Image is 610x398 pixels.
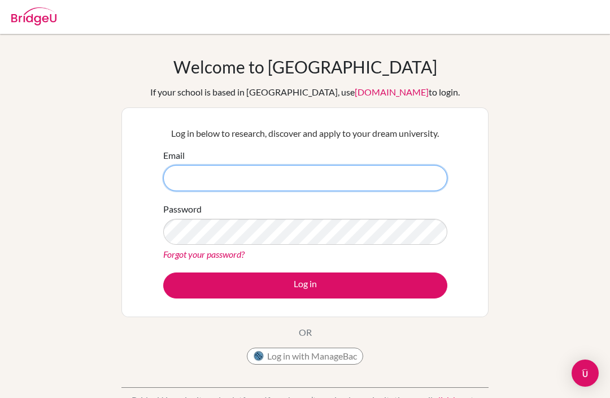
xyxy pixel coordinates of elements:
[163,249,245,259] a: Forgot your password?
[355,86,429,97] a: [DOMAIN_NAME]
[163,202,202,216] label: Password
[572,360,599,387] div: Open Intercom Messenger
[299,326,312,339] p: OR
[163,127,447,140] p: Log in below to research, discover and apply to your dream university.
[173,57,437,77] h1: Welcome to [GEOGRAPHIC_DATA]
[163,149,185,162] label: Email
[11,7,56,25] img: Bridge-U
[247,348,363,365] button: Log in with ManageBac
[163,272,447,298] button: Log in
[150,85,460,99] div: If your school is based in [GEOGRAPHIC_DATA], use to login.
